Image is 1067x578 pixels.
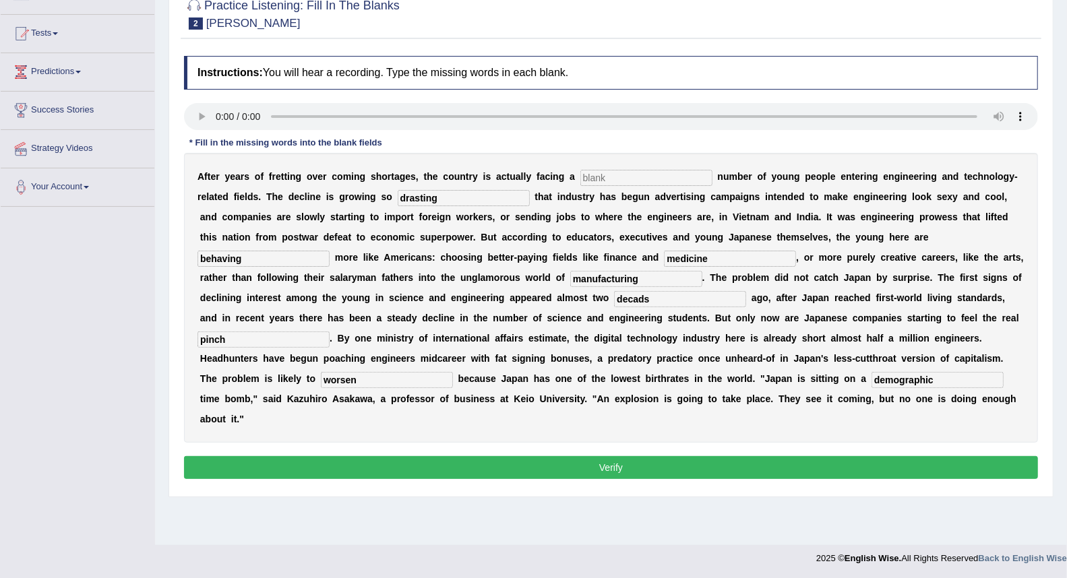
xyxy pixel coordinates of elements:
[401,212,407,222] b: o
[664,251,796,267] input: blank
[266,212,272,222] b: s
[743,171,749,182] b: e
[304,212,310,222] b: o
[234,191,237,202] b: f
[276,171,281,182] b: e
[365,191,371,202] b: n
[538,191,544,202] b: h
[582,191,586,202] b: t
[286,212,291,222] b: e
[345,191,348,202] b: r
[765,191,768,202] b: i
[241,171,244,182] b: r
[912,191,915,202] b: l
[521,171,524,182] b: l
[948,191,953,202] b: x
[865,191,871,202] b: g
[197,251,330,267] input: blank
[953,171,959,182] b: d
[287,171,290,182] b: i
[889,191,892,202] b: r
[923,171,925,182] b: i
[258,191,261,202] b: .
[700,191,706,202] b: g
[952,191,958,202] b: y
[632,191,638,202] b: g
[315,191,321,202] b: e
[214,191,218,202] b: t
[272,171,276,182] b: r
[211,212,217,222] b: d
[942,171,948,182] b: a
[294,191,299,202] b: e
[253,191,259,202] b: s
[278,191,283,202] b: e
[370,191,376,202] b: g
[405,171,410,182] b: e
[197,171,204,182] b: A
[241,212,247,222] b: p
[344,212,347,222] b: r
[655,191,661,202] b: a
[353,212,359,222] b: n
[867,171,873,182] b: n
[553,171,559,182] b: n
[319,212,325,222] b: y
[469,171,472,182] b: r
[237,191,239,202] b: i
[1,168,154,202] a: Your Account
[743,191,750,202] b: g
[749,191,755,202] b: n
[974,191,980,202] b: d
[729,191,735,202] b: p
[296,171,302,182] b: g
[313,171,318,182] b: v
[758,171,764,182] b: o
[373,212,379,222] b: o
[410,171,416,182] b: s
[301,212,304,222] b: l
[990,191,996,202] b: o
[967,171,973,182] b: e
[339,191,345,202] b: g
[305,191,307,202] b: l
[419,212,423,222] b: f
[638,191,644,202] b: u
[677,191,680,202] b: r
[914,171,919,182] b: e
[348,212,351,222] b: t
[282,212,285,222] b: r
[838,191,843,202] b: k
[998,171,1004,182] b: o
[789,171,795,182] b: n
[253,212,259,222] b: n
[570,171,575,182] b: a
[666,191,671,202] b: v
[524,171,526,182] b: l
[788,191,794,202] b: d
[741,191,743,202] b: i
[963,191,969,202] b: a
[496,171,501,182] b: a
[317,212,320,222] b: l
[537,171,540,182] b: f
[860,171,863,182] b: r
[621,191,628,202] b: b
[437,212,439,222] b: i
[644,191,650,202] b: n
[859,191,865,202] b: n
[903,171,909,182] b: n
[1014,171,1018,182] b: -
[937,191,942,202] b: s
[209,191,214,202] b: a
[307,191,310,202] b: i
[888,171,894,182] b: n
[1004,191,1007,202] b: ,
[244,171,249,182] b: s
[853,191,859,202] b: e
[222,191,228,202] b: d
[694,191,700,202] b: n
[343,171,351,182] b: m
[600,191,606,202] b: h
[443,171,448,182] b: c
